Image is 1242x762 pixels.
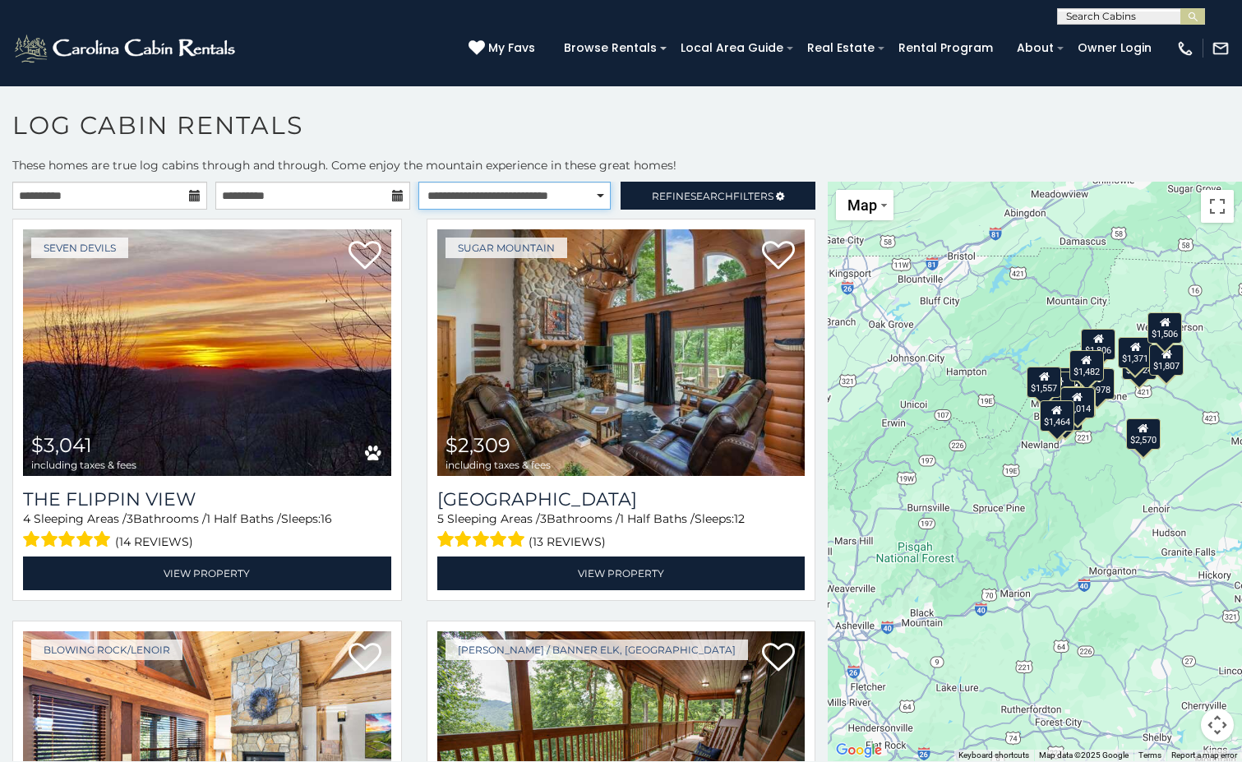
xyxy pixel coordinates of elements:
div: $1,807 [1149,344,1184,375]
span: 16 [321,511,332,526]
div: $1,371 [1119,336,1153,367]
a: Sugar Mountain [446,238,567,258]
span: (13 reviews) [529,531,606,552]
a: Owner Login [1069,35,1160,61]
span: My Favs [488,39,535,57]
span: 1 Half Baths / [620,511,695,526]
span: 3 [540,511,547,526]
a: Rental Program [890,35,1001,61]
span: 1 Half Baths / [206,511,281,526]
a: Add to favorites [349,641,381,676]
span: $3,041 [31,433,92,457]
a: The Flippin View $3,041 including taxes & fees [23,229,391,476]
a: The Flippin View [23,488,391,510]
a: Seven Devils [31,238,128,258]
span: Map data ©2025 Google [1039,750,1129,760]
span: 3 [127,511,133,526]
div: $1,506 [1147,312,1182,344]
a: Grouse Moor Lodge $2,309 including taxes & fees [437,229,806,476]
a: [GEOGRAPHIC_DATA] [437,488,806,510]
a: Add to favorites [762,641,795,676]
a: Report a map error [1171,750,1237,760]
button: Keyboard shortcuts [958,750,1029,761]
a: View Property [437,556,806,590]
span: 4 [23,511,30,526]
a: Open this area in Google Maps (opens a new window) [832,740,886,761]
a: RefineSearchFilters [621,182,815,210]
div: $2,570 [1126,418,1161,449]
span: 12 [734,511,745,526]
button: Toggle fullscreen view [1201,190,1234,223]
a: Real Estate [799,35,883,61]
img: phone-regular-white.png [1176,39,1194,58]
div: $1,557 [1027,367,1061,398]
div: $1,464 [1040,399,1074,431]
button: Change map style [836,190,893,220]
a: My Favs [469,39,539,58]
span: 5 [437,511,444,526]
span: including taxes & fees [31,460,136,470]
div: $1,675 [1061,386,1096,417]
a: Local Area Guide [672,35,792,61]
span: Map [847,196,877,214]
a: Add to favorites [349,239,381,274]
a: Blowing Rock/Lenoir [31,640,182,660]
span: including taxes & fees [446,460,551,470]
a: Terms (opens in new tab) [1138,750,1161,760]
div: $2,707 [1045,367,1079,398]
span: $2,309 [446,433,510,457]
span: Refine Filters [652,190,773,202]
div: $1,806 [1081,329,1115,360]
img: Google [832,740,886,761]
div: $1,978 [1080,367,1115,399]
img: The Flippin View [23,229,391,476]
div: $2,014 [1060,386,1095,418]
img: Grouse Moor Lodge [437,229,806,476]
h3: Grouse Moor Lodge [437,488,806,510]
button: Map camera controls [1201,709,1234,741]
div: $1,482 [1069,350,1104,381]
div: $1,724 [1122,348,1157,379]
a: View Property [23,556,391,590]
div: Sleeping Areas / Bathrooms / Sleeps: [437,510,806,552]
img: White-1-2.png [12,32,240,65]
img: mail-regular-white.png [1212,39,1230,58]
span: Search [690,190,733,202]
div: Sleeping Areas / Bathrooms / Sleeps: [23,510,391,552]
a: About [1009,35,1062,61]
a: Browse Rentals [556,35,665,61]
a: Add to favorites [762,239,795,274]
a: [PERSON_NAME] / Banner Elk, [GEOGRAPHIC_DATA] [446,640,748,660]
span: (14 reviews) [115,531,193,552]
